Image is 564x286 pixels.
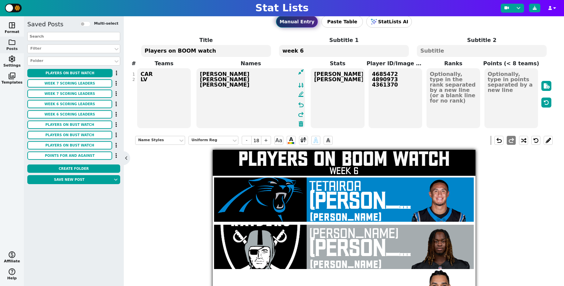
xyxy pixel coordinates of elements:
div: 1 [133,72,135,77]
span: [PERSON_NAME] [309,228,419,241]
span: - [242,136,252,145]
span: [PERSON_NAME] [309,191,457,213]
h1: Stat Lists [255,2,309,14]
button: Players on Bust watch [27,141,112,149]
button: Week 7 scoring leaders [27,90,112,98]
button: Save new post [27,175,111,184]
button: redo [507,136,516,145]
span: monetization_on [8,251,16,259]
button: StatLists AI [366,16,412,28]
h1: Players on BOOM watch [213,148,475,169]
button: Week 7 scoring leaders [27,79,112,88]
label: Teams [135,60,193,68]
span: settings [8,55,16,63]
button: Players on Bust watch [27,69,113,77]
span: [PERSON_NAME] [310,256,382,272]
span: space_dashboard [8,21,16,29]
textarea: 4685472 4890973 4361370 [369,68,422,128]
textarea: week 6 [279,45,409,57]
span: help [8,268,16,276]
label: Points (< 8 teams) [482,60,540,68]
textarea: Players on BOOM watch [141,45,271,57]
label: Names [193,60,309,68]
h5: Saved Posts [27,21,63,28]
label: Subtitle 2 [413,36,551,44]
span: A [314,135,318,146]
label: # [132,60,136,68]
label: Subtitle 1 [275,36,413,44]
span: Aa [274,136,283,145]
span: undo [495,137,503,144]
span: A [324,136,333,145]
button: Manual Entry [276,16,318,28]
button: Create Folder [27,164,120,173]
span: + [261,136,271,145]
div: Uniform Reg [191,138,229,143]
textarea: [PERSON_NAME] [PERSON_NAME] [311,68,364,128]
span: format_ink_highlighter [298,91,304,99]
span: redo [507,137,515,144]
div: Name Styles [138,138,175,143]
span: redo [297,111,305,119]
span: undo [297,101,305,109]
span: folder [8,38,16,46]
button: Points for and against [27,151,112,160]
label: Stats [309,60,367,68]
button: Week 6 scoring leaders [27,100,112,108]
input: Search [27,32,120,41]
h2: week 6 [213,167,475,177]
span: Tetairoa [309,181,419,193]
div: 2 [133,77,135,82]
label: Player ID/Image URL [367,60,424,68]
button: undo [494,136,503,145]
button: Week 6 scoring leaders [27,110,112,119]
button: Paste Table [321,16,363,28]
span: [PERSON_NAME] [310,209,382,225]
textarea: [PERSON_NAME] [PERSON_NAME] [PERSON_NAME] [196,68,305,128]
label: Multi-select [94,21,118,27]
span: photo_library [8,72,16,80]
label: Title [137,36,275,44]
span: [PERSON_NAME] [309,238,457,260]
button: Players on Bust watch [27,121,112,129]
label: Ranks [424,60,482,68]
button: Players on Bust watch [27,131,112,139]
textarea: CAR LV [137,68,191,128]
